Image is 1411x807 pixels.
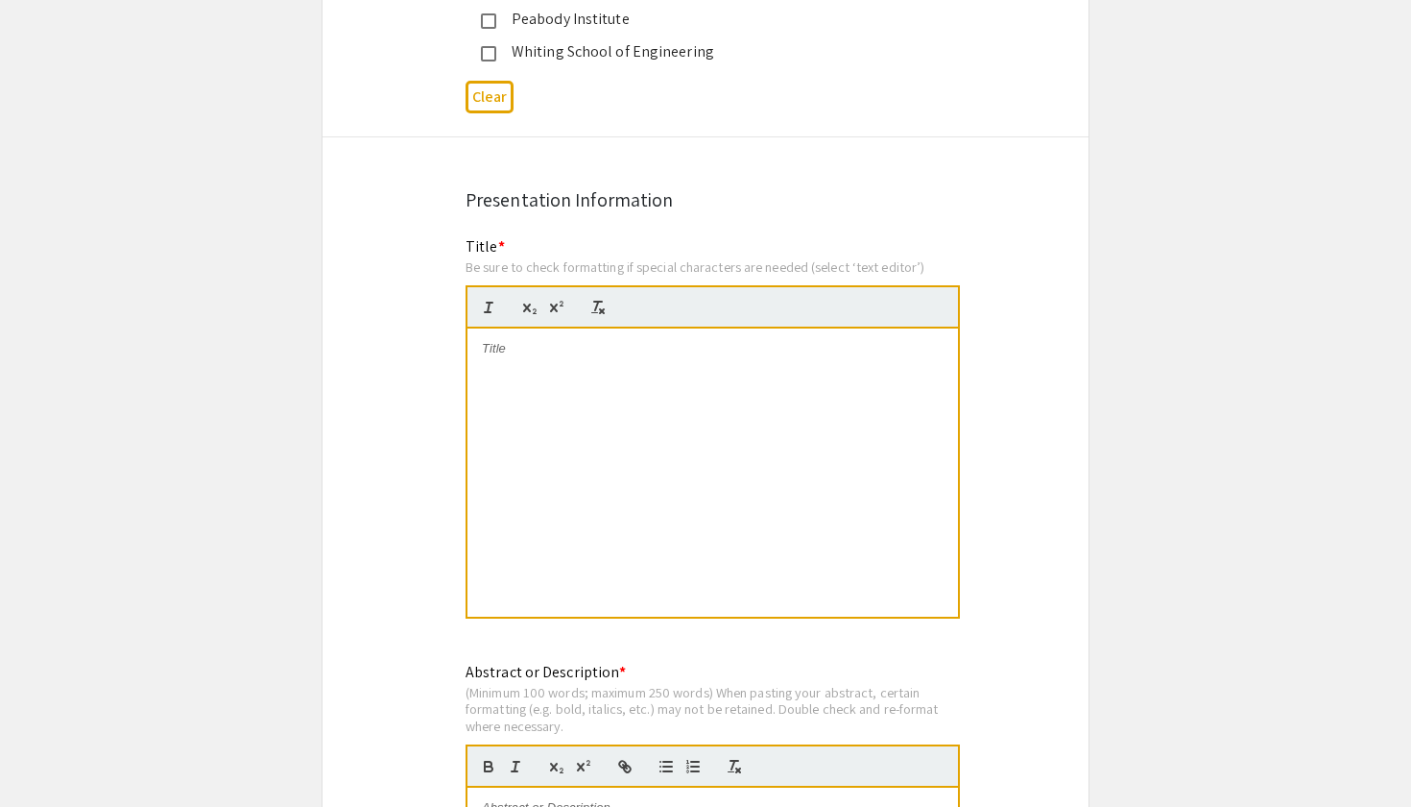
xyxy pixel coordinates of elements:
div: Be sure to check formatting if special characters are needed (select ‘text editor’) [466,258,960,276]
button: Clear [466,81,514,112]
div: Whiting School of Engineering [496,40,899,63]
div: (Minimum 100 words; maximum 250 words) When pasting your abstract, certain formatting (e.g. bold,... [466,684,960,735]
iframe: Chat [14,721,82,793]
mat-label: Title [466,236,505,257]
div: Presentation Information [466,185,945,214]
mat-label: Abstract or Description [466,662,626,682]
div: Peabody Institute [496,8,899,31]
